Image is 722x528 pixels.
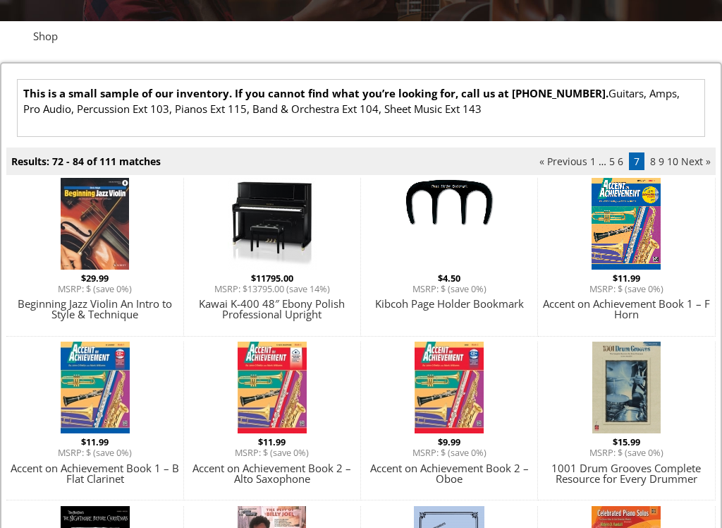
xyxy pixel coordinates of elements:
[361,299,537,310] a: Kibcoh Page Holder Bookmark
[238,342,307,434] img: 56c651fe1d4286c959361cd0348b6268.jpg
[184,284,360,295] li: MSRP: $13795.00 (save 14%)
[681,155,711,169] a: Next »
[6,299,183,320] a: Beginning Jazz Violin An Intro to Style & Technique
[538,438,714,448] li: $15.99
[184,299,360,320] a: Kawai K-400 48″ Ebony Polish Professional Upright
[6,464,183,485] a: Accent on Achievement Book 1 – B Flat Clarinet
[6,284,183,295] li: MSRP: $ (save 0%)
[539,155,587,169] a: « Previous
[184,438,360,448] li: $11.99
[184,464,360,485] a: Accent on Achievement Book 2 – Alto Saxophone
[23,87,608,101] b: This is a small sample of our inventory. If you cannot find what you’re looking for, call us at [...
[599,155,606,169] span: …
[538,299,714,320] a: Accent on Achievement Book 1 – F Horn
[629,153,644,171] span: 7
[361,284,537,295] li: MSRP: $ (save 0%)
[650,155,656,169] a: 8
[538,284,714,295] li: MSRP: $ (save 0%)
[228,179,317,270] img: b02c652349ebf6c45b82b2225c56e3c4.png
[667,155,678,169] a: 10
[361,274,537,284] li: $4.50
[361,448,537,459] li: MSRP: $ (save 0%)
[403,179,495,228] img: 3e79ce1979428c182e19aba4d17503e1.gif
[61,179,129,270] img: aade44587fafb13d9ce0e96c0c00a0a5.jpg
[6,274,183,284] li: $29.99
[361,464,537,485] a: Accent on Achievement Book 2 – Oboe
[28,30,69,44] a: Shop
[538,274,714,284] li: $11.99
[6,448,183,459] li: MSRP: $ (save 0%)
[6,438,183,448] li: $11.99
[590,155,596,169] a: 1
[23,86,699,118] p: Guitars, Amps, Pro Audio, Percussion Ext 103, Pianos Ext 115, Band & Orchestra Ext 104, Sheet Mus...
[415,342,484,434] img: 72e89a589e5c1ad904b35846291f9257.jpg
[361,438,537,448] li: $9.99
[11,155,361,169] li: Results: 72 - 84 of 111 matches
[592,179,661,270] img: e4adcc881067e92ee136d7c2083439fd.png
[61,342,130,434] img: 0525bcb261c9156e2b04815b8a839365.jpg
[538,448,714,459] li: MSRP: $ (save 0%)
[184,448,360,459] li: MSRP: $ (save 0%)
[184,274,360,284] li: $11795.00
[609,155,615,169] a: 5
[659,155,664,169] a: 9
[538,464,714,485] a: 1001 Drum Grooves Complete Resource for Every Drummer
[592,342,661,434] img: eb1bbd67cbe8317cf96f78dd44adf791.jpg
[618,155,623,169] a: 6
